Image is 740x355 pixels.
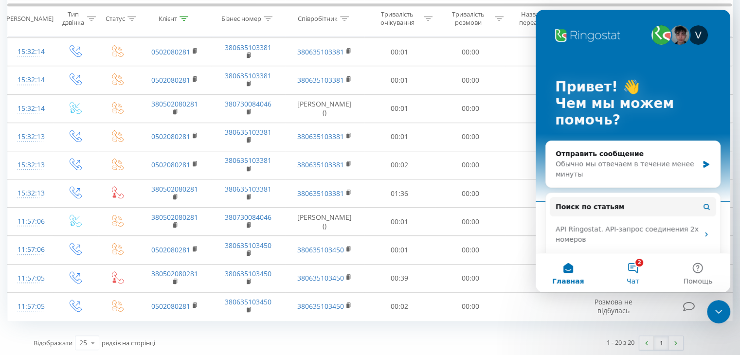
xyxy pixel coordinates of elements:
iframe: Intercom live chat [536,10,730,292]
a: 380635103381 [297,47,344,56]
div: Тривалість розмови [444,10,492,27]
td: 00:00 [435,208,505,236]
td: 00:00 [435,264,505,292]
div: Тривалість очікування [373,10,422,27]
div: 15:32:13 [18,184,43,203]
a: 0502080281 [151,160,190,169]
div: 11:57:05 [18,297,43,316]
div: 15:32:14 [18,42,43,61]
div: Співробітник [298,14,338,22]
a: 380502080281 [151,269,198,278]
a: 380502080281 [151,184,198,194]
a: 380635103381 [225,184,271,194]
iframe: Intercom live chat [707,300,730,323]
div: 11:57:06 [18,212,43,231]
td: 00:01 [364,66,435,94]
td: 00:01 [364,123,435,151]
a: 380635103450 [297,245,344,254]
a: 380635103381 [225,127,271,137]
div: Клієнт [159,14,177,22]
a: 380730084046 [225,99,271,108]
td: 00:39 [364,264,435,292]
div: Тип дзвінка [61,10,84,27]
td: 00:00 [435,94,505,123]
span: Відображати [34,338,72,347]
div: 11:57:05 [18,269,43,288]
a: 380635103381 [297,189,344,198]
span: рядків на сторінці [102,338,155,347]
a: 380635103450 [297,302,344,311]
td: 00:02 [364,151,435,179]
div: 25 [79,338,87,348]
a: 380635103450 [225,269,271,278]
td: 00:02 [364,292,435,320]
div: 1 - 20 з 20 [607,337,634,347]
a: 380502080281 [151,213,198,222]
td: 00:01 [364,236,435,264]
a: 380635103381 [297,160,344,169]
a: 380635103450 [225,297,271,306]
td: 00:00 [435,151,505,179]
a: 380635103381 [225,71,271,80]
a: 380635103381 [225,43,271,52]
a: 380635103381 [297,132,344,141]
a: 380635103381 [297,75,344,85]
td: 00:00 [435,236,505,264]
a: 380635103381 [225,156,271,165]
div: [PERSON_NAME] [4,14,54,22]
td: 00:00 [435,123,505,151]
a: 0502080281 [151,302,190,311]
div: Статус [106,14,125,22]
div: 15:32:14 [18,99,43,118]
td: 00:01 [364,208,435,236]
td: [PERSON_NAME] () [285,208,364,236]
a: 0502080281 [151,132,190,141]
div: 15:32:13 [18,156,43,175]
a: 380635103450 [225,241,271,250]
div: Назва схеми переадресації [515,10,566,27]
a: 380635103450 [297,273,344,283]
td: 00:00 [435,179,505,208]
a: 0502080281 [151,245,190,254]
div: 15:32:14 [18,71,43,89]
a: 0502080281 [151,47,190,56]
a: 1 [654,336,668,350]
td: 00:00 [435,292,505,320]
td: 00:00 [435,38,505,66]
a: 380730084046 [225,213,271,222]
a: 380502080281 [151,99,198,108]
span: Розмова не відбулась [595,297,632,315]
td: 00:01 [364,94,435,123]
div: 11:57:06 [18,240,43,259]
div: 15:32:13 [18,127,43,146]
td: [PERSON_NAME] () [285,94,364,123]
div: Бізнес номер [221,14,261,22]
td: 00:01 [364,38,435,66]
a: 0502080281 [151,75,190,85]
td: 00:00 [435,66,505,94]
td: 01:36 [364,179,435,208]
